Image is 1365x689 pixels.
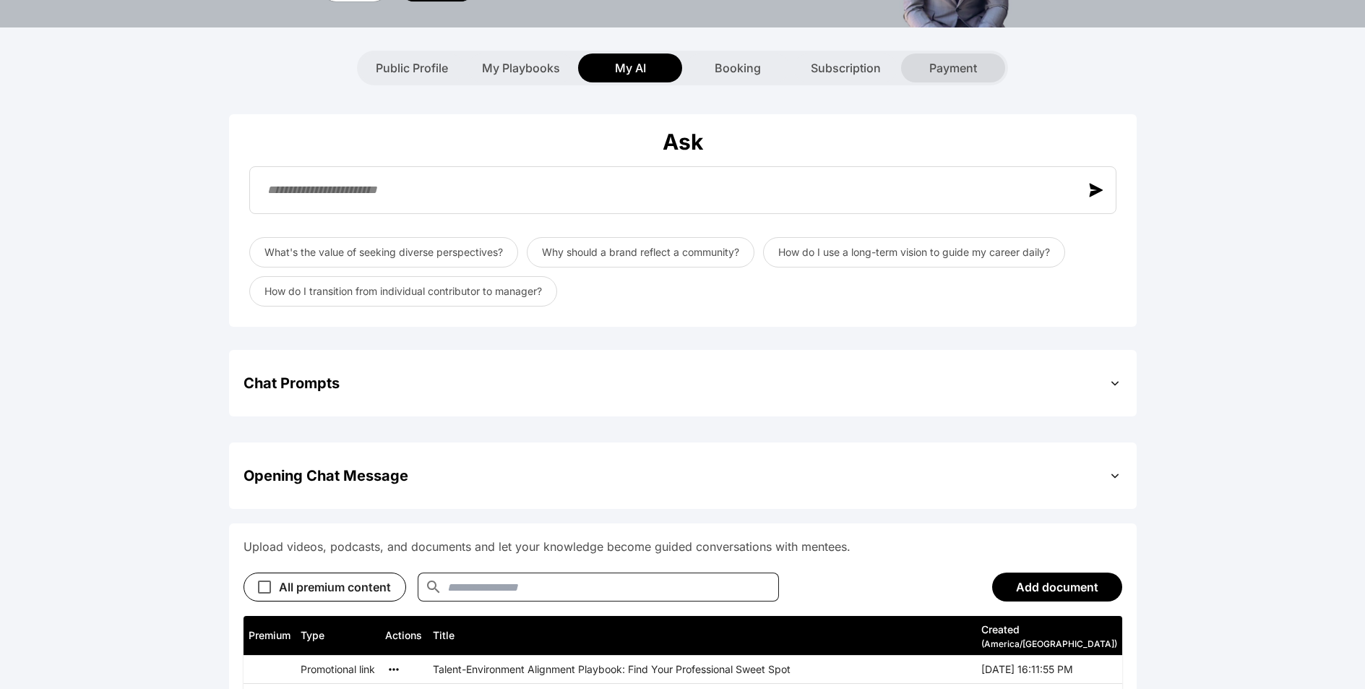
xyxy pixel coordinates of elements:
[244,466,408,486] h2: Opening Chat Message
[1089,183,1103,197] img: send message
[244,616,296,656] th: Premium
[428,616,976,656] th: Title
[793,54,897,82] button: Subscription
[715,59,761,77] span: Booking
[527,237,754,268] button: Why should a brand reflect a community?
[428,656,976,684] td: Talent-Environment Alignment Playbook: Find Your Professional Sweet Spot
[376,59,448,77] span: Public Profile
[763,237,1065,268] button: How do I use a long-term vision to guide my career daily?
[482,59,560,77] span: My Playbooks
[981,621,1117,638] div: Created
[244,538,1122,555] p: Upload videos, podcasts, and documents and let your knowledge become guided conversations with me...
[244,373,340,393] h2: Chat Prompts
[249,237,518,268] button: What's the value of seeking diverse perspectives?
[901,54,1005,82] button: Payment
[811,59,881,77] span: Subscription
[981,638,1117,650] div: ( America/[GEOGRAPHIC_DATA] )
[244,129,1122,155] div: Ask
[296,616,380,656] th: Type
[578,54,682,82] button: My AI
[992,573,1122,602] button: Add document
[249,276,557,307] button: How do I transition from individual contributor to manager?
[385,661,402,678] button: Remove Talent-Environment Alignment Playbook: Find Your Professional Sweet Spot
[380,616,428,656] th: Actions
[686,54,790,82] button: Booking
[929,59,977,77] span: Payment
[976,656,1122,684] th: [DATE] 16:11:55 PM
[615,59,646,77] span: My AI
[360,54,464,82] button: Public Profile
[296,656,380,684] th: Promotional link
[279,578,391,596] div: All premium content
[468,54,574,82] button: My Playbooks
